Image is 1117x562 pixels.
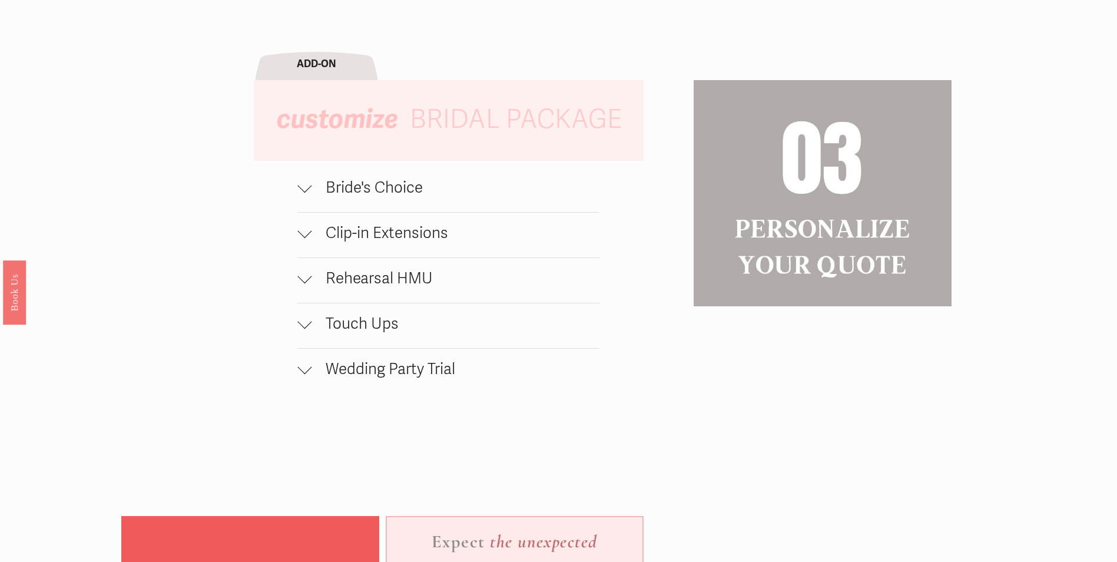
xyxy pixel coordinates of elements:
[297,167,599,212] button: Bride's Choice
[432,531,485,553] strong: Expect
[277,103,398,135] em: customize
[311,269,599,288] span: Rehearsal HMU
[410,104,622,135] span: BRIDAL PACKAGE
[297,349,599,394] button: Wedding Party Trial
[3,260,26,325] a: Book Us
[297,58,336,70] strong: ADD-ON
[311,315,599,333] span: Touch Ups
[490,531,597,553] em: the unexpected
[311,178,599,197] span: Bride's Choice
[297,303,599,348] button: Touch Ups
[311,224,599,243] span: Clip-in Extensions
[297,213,599,257] button: Clip-in Extensions
[297,258,599,303] button: Rehearsal HMU
[311,360,599,379] span: Wedding Party Trial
